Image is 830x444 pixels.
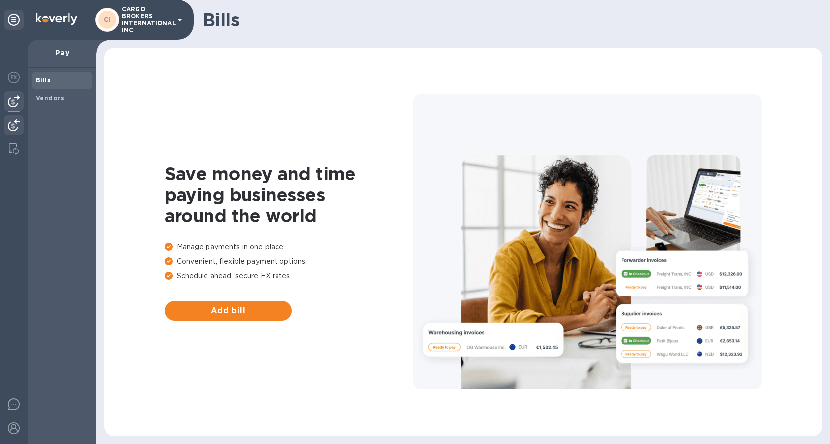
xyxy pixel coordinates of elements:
div: Unpin categories [4,10,24,30]
p: CARGO BROKERS INTERNATIONAL INC [122,6,171,34]
img: Foreign exchange [8,72,20,83]
b: Bills [36,76,51,84]
p: Manage payments in one place. [165,242,413,252]
p: Pay [36,48,88,58]
p: Convenient, flexible payment options. [165,256,413,267]
h1: Bills [203,9,814,30]
span: Add bill [173,305,284,317]
b: CI [104,16,111,23]
img: Logo [36,13,77,25]
p: Schedule ahead, secure FX rates. [165,271,413,281]
button: Add bill [165,301,292,321]
b: Vendors [36,94,65,102]
h1: Save money and time paying businesses around the world [165,163,413,226]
